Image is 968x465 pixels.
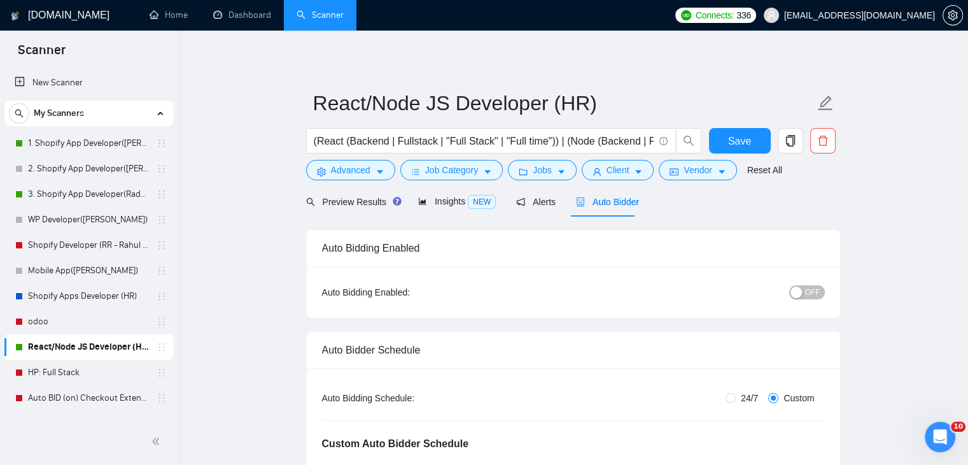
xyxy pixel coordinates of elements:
span: Client [607,163,629,177]
span: holder [157,342,167,352]
span: caret-down [557,167,566,176]
img: upwork-logo.png [681,10,691,20]
div: Tooltip anchor [391,196,403,207]
span: search [677,135,701,147]
button: copy [778,128,803,154]
span: info-circle [659,137,668,145]
a: dashboardDashboard [213,10,271,20]
span: caret-down [634,167,643,176]
span: 24/7 [736,391,763,405]
span: bars [411,167,420,176]
span: Jobs [533,163,552,177]
button: folderJobscaret-down [508,160,577,180]
span: Save [728,133,751,149]
span: holder [157,368,167,378]
span: folder [519,167,528,176]
div: Auto Bidding Enabled [322,230,825,266]
span: area-chart [418,197,427,206]
a: Reset All [747,163,782,177]
button: search [9,103,29,124]
button: setting [943,5,963,25]
a: Mobile App([PERSON_NAME]) [28,258,149,283]
span: holder [157,164,167,174]
span: My Scanners [34,101,84,126]
span: holder [157,291,167,301]
button: Save [709,128,771,154]
span: idcard [670,167,678,176]
span: NEW [468,195,496,209]
span: search [306,197,315,206]
span: holder [157,215,167,225]
span: Vendor [684,163,712,177]
span: user [767,11,776,20]
span: copy [778,135,803,147]
li: New Scanner [4,70,173,96]
span: Insights [418,196,496,206]
span: 336 [736,8,750,22]
span: search [10,109,29,118]
span: setting [317,167,326,176]
a: 2. Shopify App Developer([PERSON_NAME]) [28,156,149,182]
a: HP: Full Stack [28,360,149,385]
span: Job Category [425,163,478,177]
a: 1. Shopify App Developer([PERSON_NAME]) [28,131,149,156]
img: logo [11,6,20,26]
a: odoo [28,309,149,334]
a: Shopify Designer([PERSON_NAME]) [28,411,149,436]
button: userClientcaret-down [582,160,654,180]
span: Scanner [8,41,76,68]
span: Preview Results [306,197,398,207]
span: holder [157,240,167,250]
a: New Scanner [15,70,163,96]
span: holder [157,317,167,327]
input: Search Freelance Jobs... [314,133,654,149]
span: setting [943,10,962,20]
a: 3. Shopify App Developer(Radhika - TM) [28,182,149,207]
h5: Custom Auto Bidder Schedule [322,436,469,452]
span: holder [157,393,167,403]
a: React/Node JS Developer (HR) [28,334,149,360]
div: Auto Bidder Schedule [322,332,825,368]
span: caret-down [483,167,492,176]
a: homeHome [150,10,188,20]
a: setting [943,10,963,20]
button: idcardVendorcaret-down [659,160,736,180]
span: double-left [151,435,164,448]
a: Shopify Developer (RR - Rahul R) [28,232,149,258]
div: Auto Bidding Schedule: [322,391,489,405]
button: barsJob Categorycaret-down [400,160,503,180]
button: search [676,128,701,154]
span: user [593,167,601,176]
div: Auto Bidding Enabled: [322,285,489,299]
span: holder [157,138,167,148]
span: Custom [778,391,819,405]
span: robot [576,197,585,206]
span: Alerts [516,197,556,207]
input: Scanner name... [313,87,815,119]
span: OFF [805,285,820,299]
button: delete [810,128,836,154]
span: caret-down [717,167,726,176]
a: WP Developer([PERSON_NAME]) [28,207,149,232]
span: holder [157,266,167,276]
a: Auto BID (on) Checkout Extension Shopify - RR [28,385,149,411]
span: 10 [951,422,965,432]
a: searchScanner [297,10,344,20]
span: delete [811,135,835,147]
span: Advanced [331,163,370,177]
button: settingAdvancedcaret-down [306,160,395,180]
span: edit [817,95,834,111]
span: Connects: [696,8,734,22]
span: notification [516,197,525,206]
a: Shopify Apps Developer (HR) [28,283,149,309]
span: Auto Bidder [576,197,639,207]
span: holder [157,189,167,199]
span: caret-down [375,167,384,176]
iframe: Intercom live chat [925,422,955,452]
